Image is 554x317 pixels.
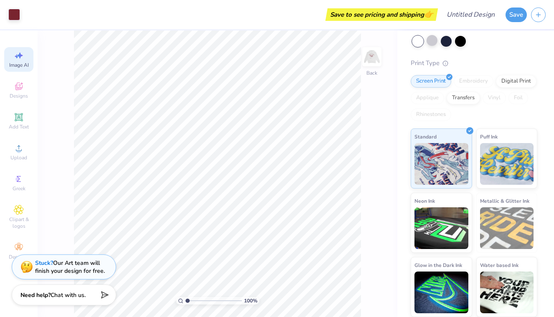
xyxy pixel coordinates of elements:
span: Glow in the Dark Ink [414,261,462,269]
img: Puff Ink [480,143,534,185]
img: Water based Ink [480,272,534,313]
span: 100 % [244,297,257,304]
img: Neon Ink [414,207,468,249]
div: Digital Print [496,75,536,88]
button: Save [506,8,527,22]
strong: Need help? [20,291,51,299]
img: Metallic & Glitter Ink [480,207,534,249]
img: Glow in the Dark Ink [414,272,468,313]
span: Standard [414,132,437,141]
div: Applique [411,92,444,104]
div: Our Art team will finish your design for free. [35,259,105,275]
span: 👉 [424,9,433,19]
span: Clipart & logos [4,216,33,229]
div: Foil [508,92,528,104]
div: Vinyl [483,92,506,104]
img: Standard [414,143,468,185]
span: Add Text [9,123,29,130]
div: Embroidery [454,75,493,88]
span: Puff Ink [480,132,498,141]
span: Designs [10,93,28,99]
span: Image AI [9,62,29,68]
div: Rhinestones [411,108,451,121]
span: Neon Ink [414,196,435,205]
input: Untitled Design [440,6,501,23]
span: Metallic & Glitter Ink [480,196,529,205]
span: Water based Ink [480,261,518,269]
div: Save to see pricing and shipping [328,8,436,21]
div: Print Type [411,58,537,68]
strong: Stuck? [35,259,53,267]
div: Transfers [447,92,480,104]
div: Screen Print [411,75,451,88]
div: Back [366,69,377,77]
img: Back [363,48,380,65]
span: Greek [13,185,25,192]
span: Decorate [9,254,29,260]
span: Upload [10,154,27,161]
span: Chat with us. [51,291,86,299]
